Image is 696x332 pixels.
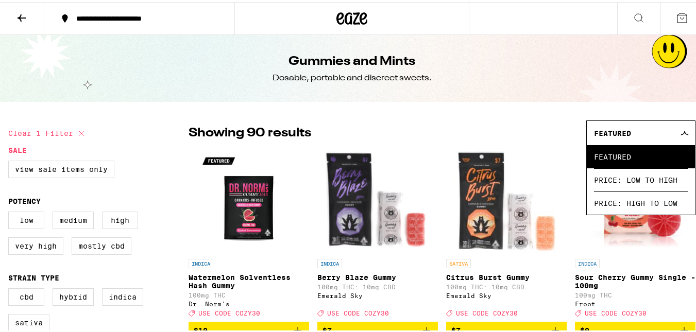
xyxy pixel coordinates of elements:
img: Froot - Sour Cherry Gummy Single - 100mg [575,149,695,252]
span: Featured [594,127,631,135]
a: Open page for Citrus Burst Gummy from Emerald Sky [446,149,567,320]
p: Showing 90 results [189,123,311,140]
p: Berry Blaze Gummy [317,271,438,279]
label: Indica [102,286,143,304]
span: Price: High to Low [594,189,688,213]
p: INDICA [575,257,600,266]
a: Open page for Berry Blaze Gummy from Emerald Sky [317,149,438,320]
label: Mostly CBD [72,235,131,253]
label: View Sale Items Only [8,159,114,176]
span: Featured [594,143,688,166]
a: Open page for Watermelon Solventless Hash Gummy from Dr. Norm's [189,149,309,320]
h1: Gummies and Mints [288,51,415,68]
label: High [102,209,138,227]
p: Watermelon Solventless Hash Gummy [189,271,309,288]
p: 100mg THC: 10mg CBD [317,282,438,288]
label: Sativa [8,312,49,329]
label: CBD [8,286,44,304]
legend: Sale [8,144,27,152]
span: USE CODE COZY30 [327,308,389,314]
p: Sour Cherry Gummy Single - 100mg [575,271,695,288]
label: Medium [53,209,94,227]
label: Low [8,209,44,227]
div: Dosable, portable and discreet sweets. [273,71,432,82]
button: Clear 1 filter [8,118,88,144]
p: SATIVA [446,257,471,266]
img: Dr. Norm's - Watermelon Solventless Hash Gummy [197,149,300,252]
label: Hybrid [53,286,94,304]
a: Open page for Sour Cherry Gummy Single - 100mg from Froot [575,149,695,320]
p: INDICA [189,257,213,266]
legend: Potency [8,195,41,203]
span: USE CODE COZY30 [585,308,647,314]
div: Emerald Sky [317,290,438,297]
span: Price: Low to High [594,166,688,189]
span: USE CODE COZY30 [456,308,518,314]
div: Emerald Sky [446,290,567,297]
div: Dr. Norm's [189,299,309,305]
span: USE CODE COZY30 [198,308,260,314]
img: Emerald Sky - Berry Blaze Gummy [323,149,433,252]
p: 100mg THC [189,290,309,296]
p: INDICA [317,257,342,266]
legend: Strain Type [8,272,59,280]
p: 100mg THC [575,290,695,296]
span: Hi. Need any help? [6,7,74,15]
p: 100mg THC: 10mg CBD [446,282,567,288]
div: Froot [575,299,695,305]
img: Emerald Sky - Citrus Burst Gummy [453,149,560,252]
label: Very High [8,235,63,253]
p: Citrus Burst Gummy [446,271,567,279]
